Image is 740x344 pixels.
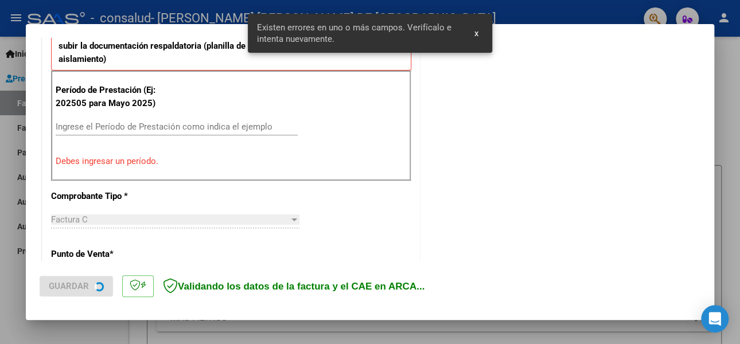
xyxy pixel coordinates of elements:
[257,22,461,45] span: Existen errores en uno o más campos. Verifícalo e intenta nuevamente.
[465,23,488,44] button: x
[56,84,161,110] p: Período de Prestación (Ej: 202505 para Mayo 2025)
[701,305,729,333] div: Open Intercom Messenger
[51,248,159,261] p: Punto de Venta
[40,276,113,296] button: Guardar
[59,28,387,64] strong: Luego de guardar debe preaprobar la factura asociandola a un legajo de integración y subir la doc...
[474,28,478,38] span: x
[163,281,424,292] span: Validando los datos de la factura y el CAE en ARCA...
[56,155,407,168] p: Debes ingresar un período.
[49,281,89,291] span: Guardar
[51,214,88,225] span: Factura C
[51,190,159,203] p: Comprobante Tipo *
